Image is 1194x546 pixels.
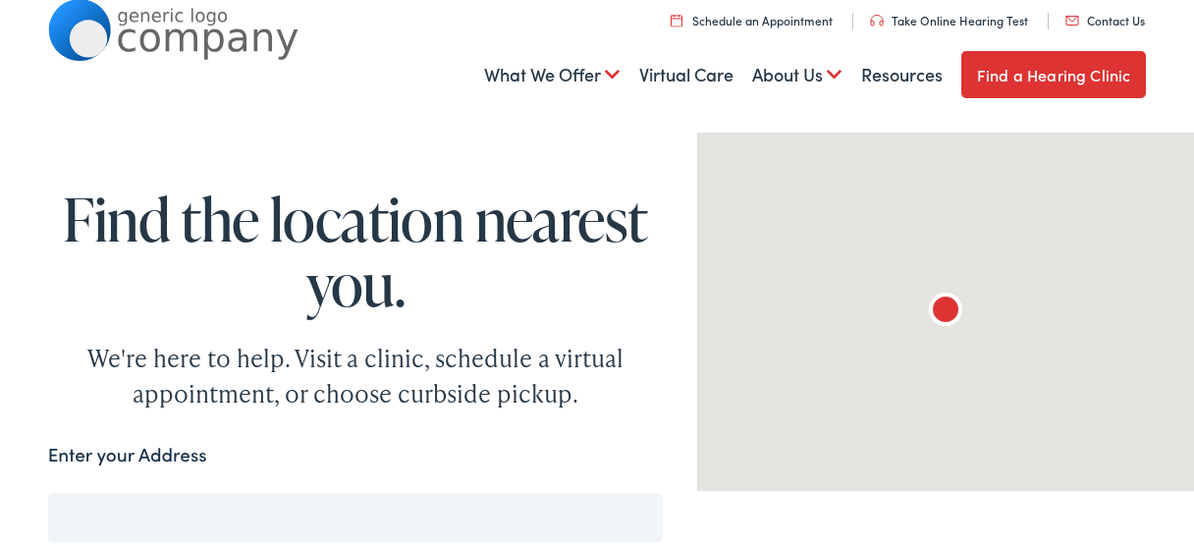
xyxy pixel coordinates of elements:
[961,51,1146,98] a: Find a Hearing Clinic
[48,341,664,411] div: We're here to help. Visit a clinic, schedule a virtual appointment, or choose curbside pickup.
[922,289,969,336] div: The Alamo
[752,58,842,91] a: About Us
[639,58,733,91] a: Virtual Care
[48,441,207,469] label: Enter your Address
[1065,12,1145,28] a: Contact Us
[671,12,833,28] a: Schedule an Appointment
[1065,16,1079,26] img: utility icon
[861,58,943,91] a: Resources
[671,14,682,27] img: utility icon
[48,187,664,316] h1: Find the location nearest you.
[870,15,884,27] img: utility icon
[870,12,1028,28] a: Take Online Hearing Test
[484,58,621,91] a: What We Offer
[48,493,664,542] input: Enter your address or zip code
